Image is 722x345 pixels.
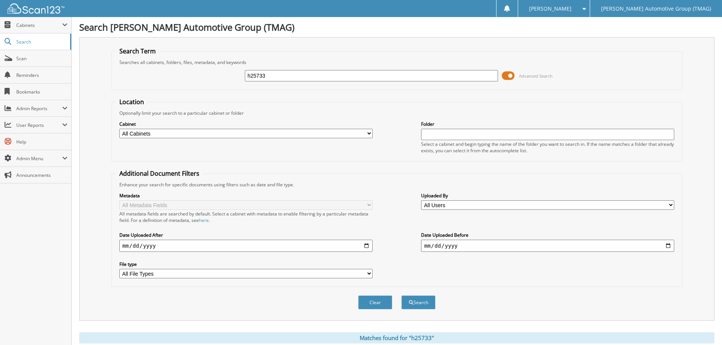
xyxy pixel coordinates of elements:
span: Help [16,139,67,145]
button: Clear [358,295,392,309]
div: Searches all cabinets, folders, files, metadata, and keywords [116,59,678,66]
label: File type [119,261,373,267]
label: Cabinet [119,121,373,127]
legend: Search Term [116,47,160,55]
span: [PERSON_NAME] [529,6,572,11]
span: Scan [16,55,67,62]
span: Search [16,39,66,45]
div: All metadata fields are searched by default. Select a cabinet with metadata to enable filtering b... [119,211,373,223]
label: Uploaded By [421,192,674,199]
input: end [421,240,674,252]
span: Bookmarks [16,89,67,95]
a: here [199,217,209,223]
h1: Search [PERSON_NAME] Automotive Group (TMAG) [79,21,714,33]
input: start [119,240,373,252]
label: Metadata [119,192,373,199]
button: Search [401,295,435,309]
div: Matches found for "h25733" [79,332,714,343]
span: Announcements [16,172,67,178]
div: Enhance your search for specific documents using filters such as date and file type. [116,181,678,188]
span: User Reports [16,122,62,128]
div: Optionally limit your search to a particular cabinet or folder [116,110,678,116]
label: Date Uploaded After [119,232,373,238]
legend: Location [116,98,148,106]
span: Cabinets [16,22,62,28]
span: Admin Reports [16,105,62,112]
span: Reminders [16,72,67,78]
label: Date Uploaded Before [421,232,674,238]
span: Admin Menu [16,155,62,162]
label: Folder [421,121,674,127]
span: Advanced Search [519,73,553,79]
img: scan123-logo-white.svg [8,3,64,14]
span: [PERSON_NAME] Automotive Group (TMAG) [601,6,711,11]
legend: Additional Document Filters [116,169,203,178]
div: Select a cabinet and begin typing the name of the folder you want to search in. If the name match... [421,141,674,154]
